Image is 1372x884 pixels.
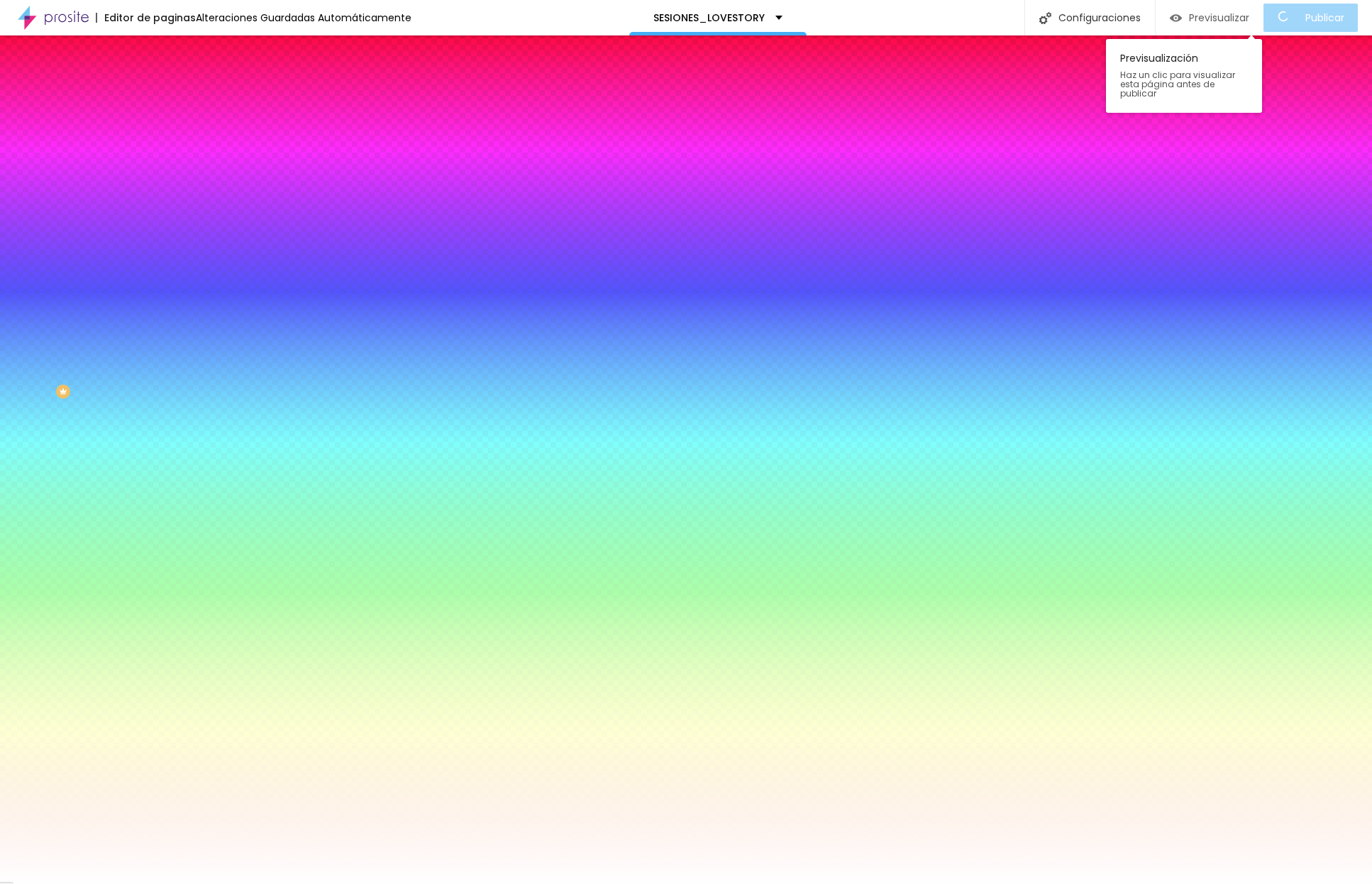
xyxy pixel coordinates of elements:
[653,13,765,23] p: SESIONES_LOVESTORY
[1120,70,1248,99] span: Haz un clic para visualizar esta página antes de publicar
[1106,39,1262,113] div: Previsualización
[1039,12,1051,24] img: Icone
[96,13,196,23] div: Editor de paginas
[1189,12,1249,23] span: Previsualizar
[196,13,411,23] div: Alteraciones Guardadas Automáticamente
[1170,12,1182,24] img: view-1.svg
[1305,12,1344,23] span: Publicar
[1156,4,1263,32] button: Previsualizar
[1263,4,1358,32] button: Publicar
